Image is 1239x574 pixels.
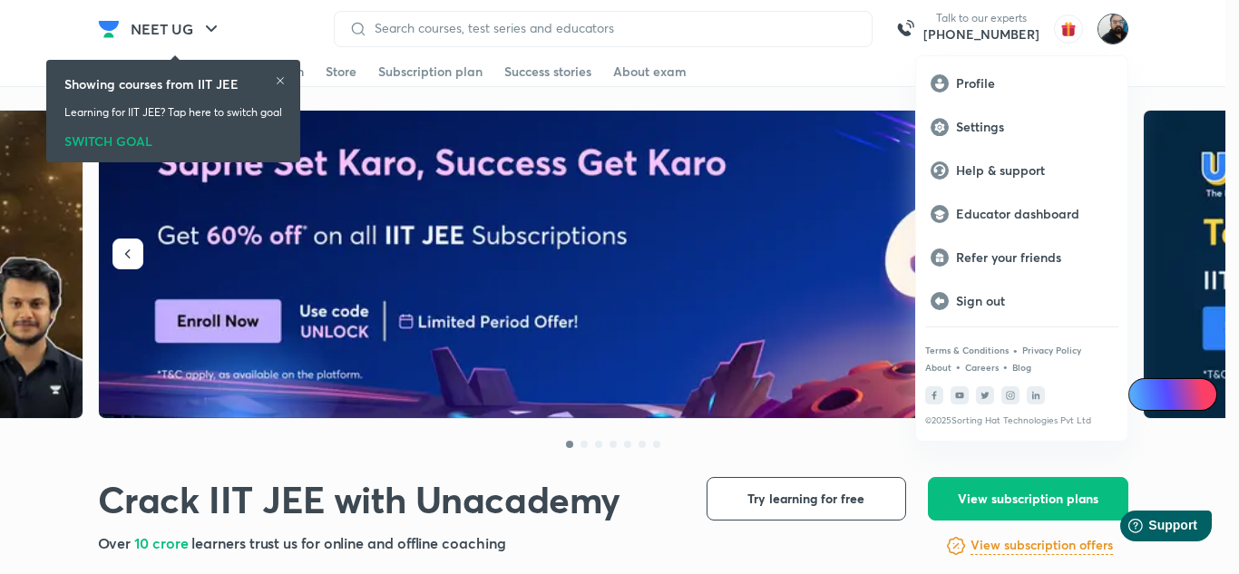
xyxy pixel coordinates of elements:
[955,358,961,375] div: •
[916,149,1127,192] a: Help & support
[916,236,1127,279] a: Refer your friends
[1012,362,1031,373] a: Blog
[965,362,999,373] a: Careers
[956,162,1113,179] p: Help & support
[1078,503,1219,554] iframe: Help widget launcher
[956,293,1113,309] p: Sign out
[1002,358,1009,375] div: •
[956,75,1113,92] p: Profile
[956,119,1113,135] p: Settings
[925,345,1009,355] a: Terms & Conditions
[916,105,1127,149] a: Settings
[1012,342,1019,358] div: •
[925,415,1118,426] p: © 2025 Sorting Hat Technologies Pvt Ltd
[956,249,1113,266] p: Refer your friends
[916,192,1127,236] a: Educator dashboard
[956,206,1113,222] p: Educator dashboard
[1022,345,1081,355] a: Privacy Policy
[925,362,951,373] a: About
[916,62,1127,105] a: Profile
